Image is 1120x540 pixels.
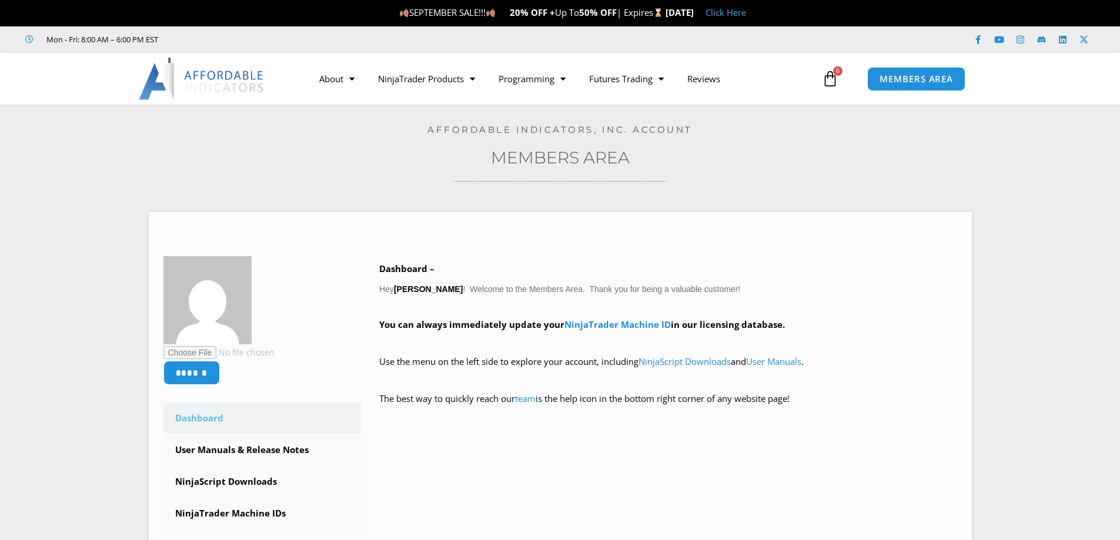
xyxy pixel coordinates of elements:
[867,67,965,91] a: MEMBERS AREA
[400,8,409,17] img: 🍂
[163,435,362,465] a: User Manuals & Release Notes
[579,6,617,18] strong: 50% OFF
[307,65,366,92] a: About
[163,498,362,529] a: NinjaTrader Machine IDs
[638,355,731,367] a: NinjaScript Downloads
[654,8,663,17] img: ⌛
[379,318,785,330] strong: You can always immediately update your in our licensing database.
[880,75,953,83] span: MEMBERS AREA
[379,263,434,274] b: Dashboard –
[833,66,842,76] span: 0
[366,65,487,92] a: NinjaTrader Products
[706,6,746,18] a: Click Here
[577,65,676,92] a: Futures Trading
[163,256,252,344] img: d46058b0fe5ccee15df350daa1b0dfc3d6b46389c76e6ec28e0c71eb6b8d5992
[44,32,158,46] span: Mon - Fri: 8:00 AM – 6:00 PM EST
[163,467,362,497] a: NinjaScript Downloads
[666,6,694,18] strong: [DATE]
[746,355,801,367] a: User Manuals
[676,65,732,92] a: Reviews
[394,284,463,294] strong: [PERSON_NAME]
[399,6,666,18] span: SEPTEMBER SALE!!! Up To | Expires
[379,391,957,424] p: The best way to quickly reach our is the help icon in the bottom right corner of any website page!
[427,124,693,135] a: Affordable Indicators, Inc. Account
[139,58,265,100] img: LogoAI | Affordable Indicators – NinjaTrader
[487,65,577,92] a: Programming
[307,65,819,92] nav: Menu
[515,393,536,404] a: team
[491,147,630,167] a: Members Area
[175,33,351,45] iframe: Customer reviews powered by Trustpilot
[564,318,671,330] a: NinjaTrader Machine ID
[804,62,856,96] a: 0
[379,354,957,387] p: Use the menu on the left side to explore your account, including and .
[379,261,957,424] div: Hey ! Welcome to the Members Area. Thank you for being a valuable customer!
[510,6,555,18] strong: 20% OFF +
[486,8,495,17] img: 🍂
[163,403,362,434] a: Dashboard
